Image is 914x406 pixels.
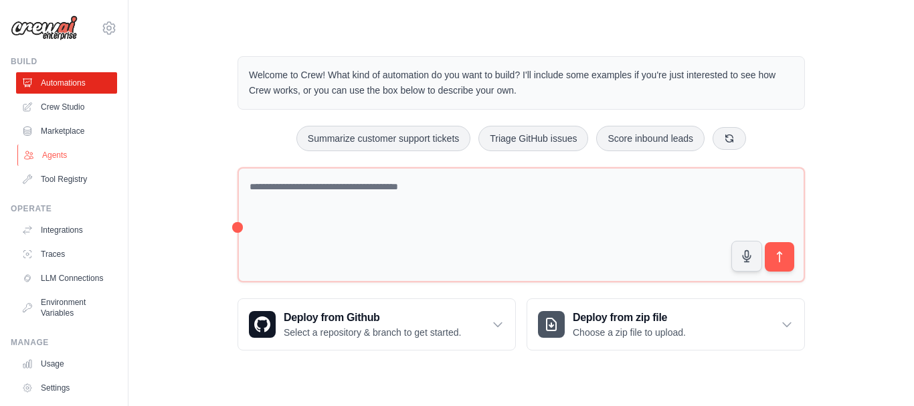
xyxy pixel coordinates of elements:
[296,126,470,151] button: Summarize customer support tickets
[11,337,117,348] div: Manage
[16,353,117,375] a: Usage
[17,144,118,166] a: Agents
[284,326,461,339] p: Select a repository & branch to get started.
[596,126,705,151] button: Score inbound leads
[16,219,117,241] a: Integrations
[16,96,117,118] a: Crew Studio
[16,268,117,289] a: LLM Connections
[16,72,117,94] a: Automations
[478,126,588,151] button: Triage GitHub issues
[16,292,117,324] a: Environment Variables
[16,377,117,399] a: Settings
[11,203,117,214] div: Operate
[847,342,914,406] iframe: Chat Widget
[284,310,461,326] h3: Deploy from Github
[11,56,117,67] div: Build
[573,310,686,326] h3: Deploy from zip file
[573,326,686,339] p: Choose a zip file to upload.
[16,243,117,265] a: Traces
[16,169,117,190] a: Tool Registry
[249,68,794,98] p: Welcome to Crew! What kind of automation do you want to build? I'll include some examples if you'...
[11,15,78,41] img: Logo
[16,120,117,142] a: Marketplace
